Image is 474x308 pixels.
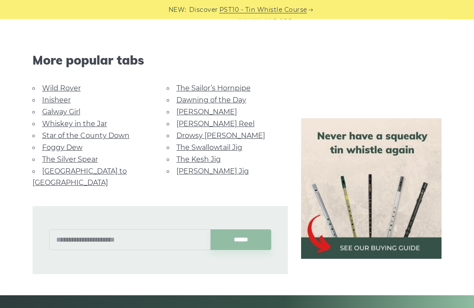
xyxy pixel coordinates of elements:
a: Inisheer [42,96,71,105]
a: The Silver Spear [42,156,98,164]
a: Wild Rover [42,84,81,93]
a: Whiskey in the Jar [42,120,107,128]
a: [PERSON_NAME] Reel [176,120,255,128]
a: [PERSON_NAME] Jig [176,167,249,176]
a: Foggy Dew [42,144,83,152]
a: Drowsy [PERSON_NAME] [176,132,265,140]
a: The Swallowtail Jig [176,144,242,152]
a: The Sailor’s Hornpipe [176,84,251,93]
span: NEW: [169,5,187,15]
a: Dawning of the Day [176,96,246,105]
a: Galway Girl [42,108,80,116]
img: tin whistle buying guide [301,119,442,259]
a: [PERSON_NAME] [176,108,237,116]
a: Star of the County Down [42,132,129,140]
a: PST10 - Tin Whistle Course [219,5,307,15]
a: The Kesh Jig [176,156,221,164]
a: [GEOGRAPHIC_DATA] to [GEOGRAPHIC_DATA] [32,167,127,187]
span: More popular tabs [32,53,288,68]
span: Discover [189,5,218,15]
